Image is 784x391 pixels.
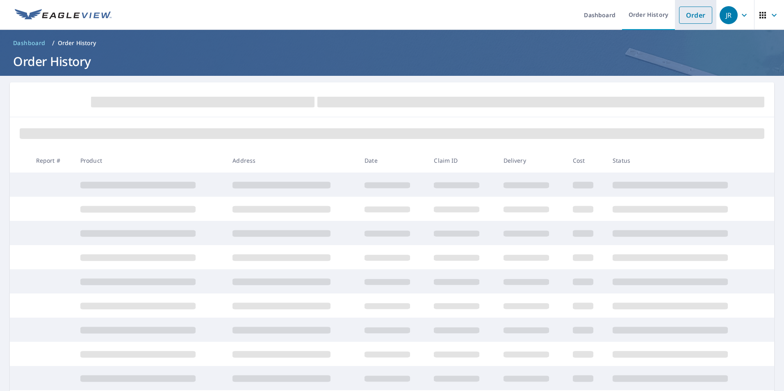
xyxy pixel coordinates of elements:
th: Status [606,148,759,173]
th: Delivery [497,148,566,173]
span: Dashboard [13,39,46,47]
th: Claim ID [427,148,497,173]
li: / [52,38,55,48]
th: Cost [566,148,606,173]
th: Address [226,148,358,173]
th: Product [74,148,226,173]
th: Report # [30,148,74,173]
div: JR [720,6,738,24]
p: Order History [58,39,96,47]
a: Order [679,7,712,24]
th: Date [358,148,427,173]
nav: breadcrumb [10,36,774,50]
a: Dashboard [10,36,49,50]
h1: Order History [10,53,774,70]
img: EV Logo [15,9,112,21]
